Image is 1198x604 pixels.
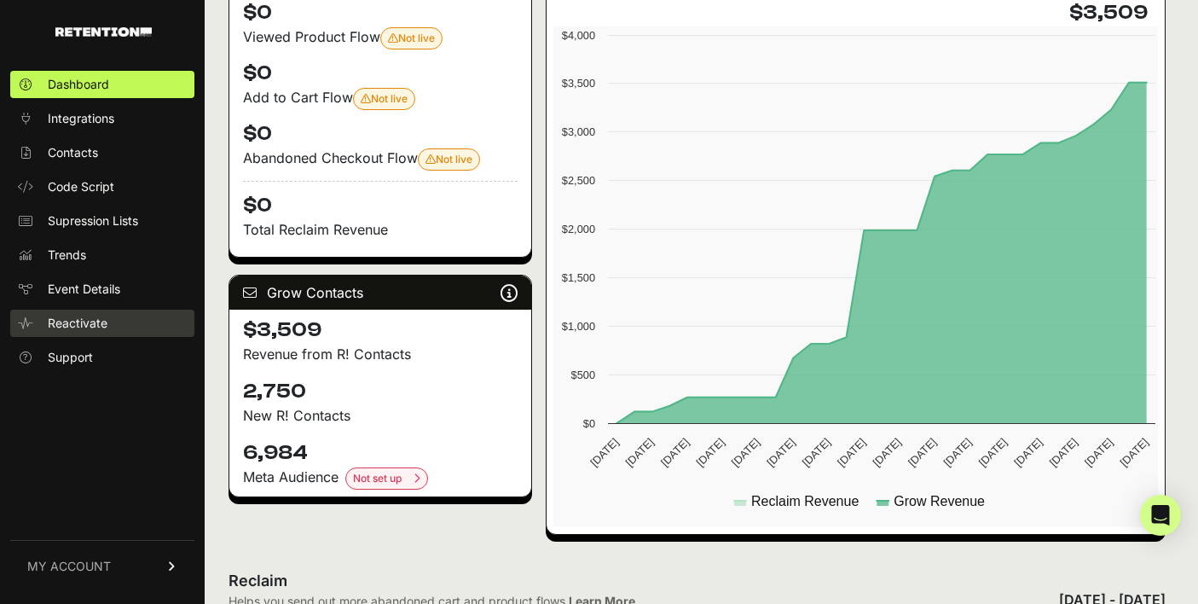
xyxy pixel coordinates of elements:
h4: $0 [243,120,518,148]
text: [DATE] [1117,436,1150,469]
h4: 2,750 [243,378,518,405]
span: Not live [425,153,472,166]
text: Grow Revenue [894,494,985,508]
span: Support [48,349,93,366]
a: Code Script [10,173,194,200]
a: Contacts [10,139,194,166]
div: Abandoned Checkout Flow [243,148,518,171]
a: Event Details [10,276,194,303]
span: Reactivate [48,315,107,332]
text: [DATE] [1082,436,1115,469]
a: Reactivate [10,310,194,337]
text: [DATE] [764,436,797,469]
span: Event Details [48,281,120,298]
span: Supression Lists [48,212,138,229]
text: $2,500 [562,174,595,187]
text: [DATE] [940,436,974,469]
span: MY ACCOUNT [27,558,111,575]
text: $3,500 [562,77,595,90]
a: MY ACCOUNT [10,540,194,592]
span: Integrations [48,110,114,127]
h2: Reclaim [229,569,635,593]
text: $500 [570,369,594,381]
text: $4,000 [562,29,595,42]
text: [DATE] [835,436,868,469]
div: Meta Audience [243,467,518,490]
p: Total Reclaim Revenue [243,219,518,240]
text: $1,500 [562,271,595,284]
text: [DATE] [1011,436,1045,469]
h4: 6,984 [243,439,518,467]
text: [DATE] [1046,436,1079,469]
text: $0 [582,417,594,430]
p: New R! Contacts [243,405,518,426]
div: Viewed Product Flow [243,26,518,49]
span: Contacts [48,144,98,161]
a: Support [10,344,194,371]
a: Integrations [10,105,194,132]
text: $3,000 [562,125,595,138]
text: [DATE] [693,436,726,469]
a: Dashboard [10,71,194,98]
text: [DATE] [622,436,656,469]
span: Not live [361,92,408,105]
text: [DATE] [658,436,692,469]
text: $1,000 [562,320,595,333]
span: Trends [48,247,86,264]
text: Reclaim Revenue [751,494,859,508]
div: Grow Contacts [229,276,531,310]
div: Add to Cart Flow [243,87,518,110]
text: [DATE] [587,436,621,469]
h4: $0 [243,181,518,219]
span: Not live [388,32,435,44]
span: Code Script [48,178,114,195]
text: [DATE] [870,436,903,469]
text: $2,000 [562,223,595,235]
h4: $0 [243,60,518,87]
div: Open Intercom Messenger [1140,495,1181,536]
text: [DATE] [906,436,939,469]
span: Dashboard [48,76,109,93]
h4: $3,509 [243,317,518,344]
text: [DATE] [729,436,762,469]
img: Retention.com [55,27,152,37]
a: Supression Lists [10,207,194,235]
text: [DATE] [799,436,832,469]
p: Revenue from R! Contacts [243,344,518,364]
a: Trends [10,241,194,269]
text: [DATE] [975,436,1009,469]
